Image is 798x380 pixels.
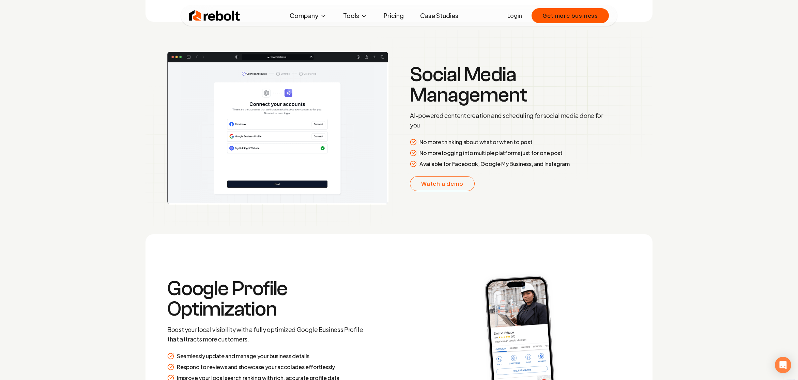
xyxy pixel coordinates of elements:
[167,278,364,319] h3: Google Profile Optimization
[167,325,364,344] p: Boost your local visibility with a fully optimized Google Business Profile that attracts more cus...
[167,52,388,204] img: Website Preview
[189,9,240,22] img: Rebolt Logo
[177,352,309,360] p: Seamlessly update and manage your business details
[284,9,332,22] button: Company
[419,149,563,157] p: No more logging into multiple platforms just for one post
[410,64,606,105] h3: Social Media Management
[415,9,464,22] a: Case Studies
[419,160,570,168] p: Available for Facebook, Google My Business, and Instagram
[507,12,522,20] a: Login
[775,357,791,373] div: Open Intercom Messenger
[419,138,532,146] p: No more thinking about what or when to post
[532,8,609,23] button: Get more business
[410,176,475,191] a: Watch a demo
[338,9,373,22] button: Tools
[145,30,653,226] img: Product
[177,363,335,371] p: Respond to reviews and showcase your accolades effortlessly
[378,9,409,22] a: Pricing
[410,111,606,130] p: AI-powered content creation and scheduling for social media done for you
